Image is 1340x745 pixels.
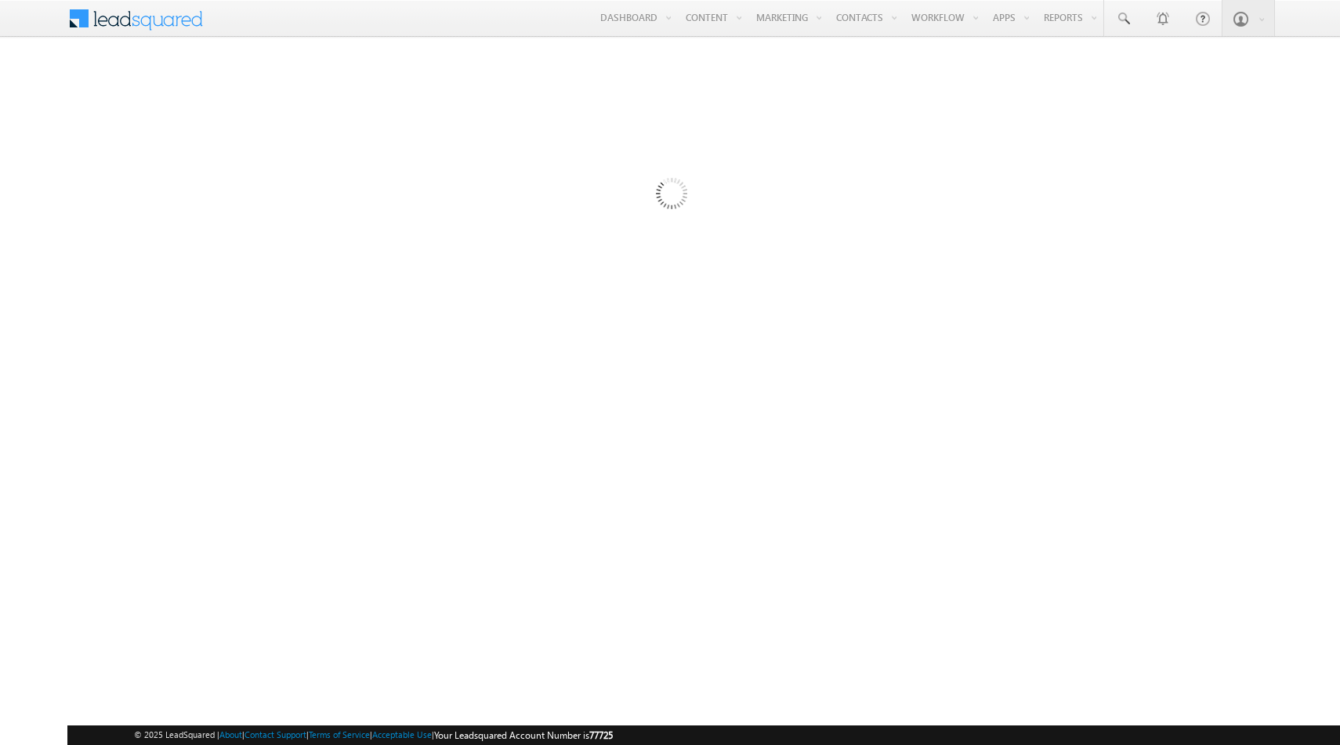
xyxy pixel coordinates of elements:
a: About [219,729,242,740]
span: © 2025 LeadSquared | | | | | [134,728,613,743]
a: Terms of Service [309,729,370,740]
a: Acceptable Use [372,729,432,740]
a: Contact Support [244,729,306,740]
img: Loading... [589,115,751,277]
span: 77725 [589,729,613,741]
span: Your Leadsquared Account Number is [434,729,613,741]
